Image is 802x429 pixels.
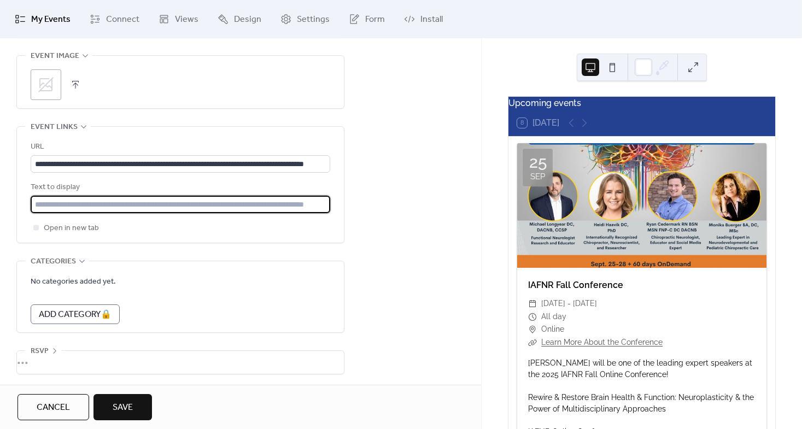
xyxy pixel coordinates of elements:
span: My Events [31,13,71,26]
a: My Events [7,4,79,34]
span: Design [234,13,261,26]
div: ​ [528,336,537,349]
button: Cancel [17,394,89,420]
span: [DATE] - [DATE] [541,297,597,310]
div: Sep [530,173,545,181]
a: Design [209,4,270,34]
span: Form [365,13,385,26]
span: Connect [106,13,139,26]
span: No categories added yet. [31,275,116,289]
a: IAFNR Fall Conference [528,280,623,290]
div: ​ [528,323,537,336]
div: ••• [17,351,344,374]
span: Online [541,323,564,336]
span: Install [420,13,443,26]
span: Save [113,401,133,414]
a: Settings [272,4,338,34]
a: Form [341,4,393,34]
span: Categories [31,255,76,268]
span: All day [541,310,566,324]
div: Upcoming events [508,97,775,110]
span: Views [175,13,198,26]
div: ; [31,69,61,100]
span: Cancel [37,401,70,414]
span: Settings [297,13,330,26]
div: ​ [528,297,537,310]
div: URL [31,140,328,154]
div: 25 [529,154,547,171]
div: Text to display [31,181,328,194]
span: RSVP [31,345,49,358]
button: Save [93,394,152,420]
span: Event links [31,121,78,134]
span: Open in new tab [44,222,99,235]
a: Learn More About the Conference [541,338,663,346]
a: Install [396,4,451,34]
a: Views [150,4,207,34]
span: Event image [31,50,79,63]
a: Connect [81,4,148,34]
div: ​ [528,310,537,324]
